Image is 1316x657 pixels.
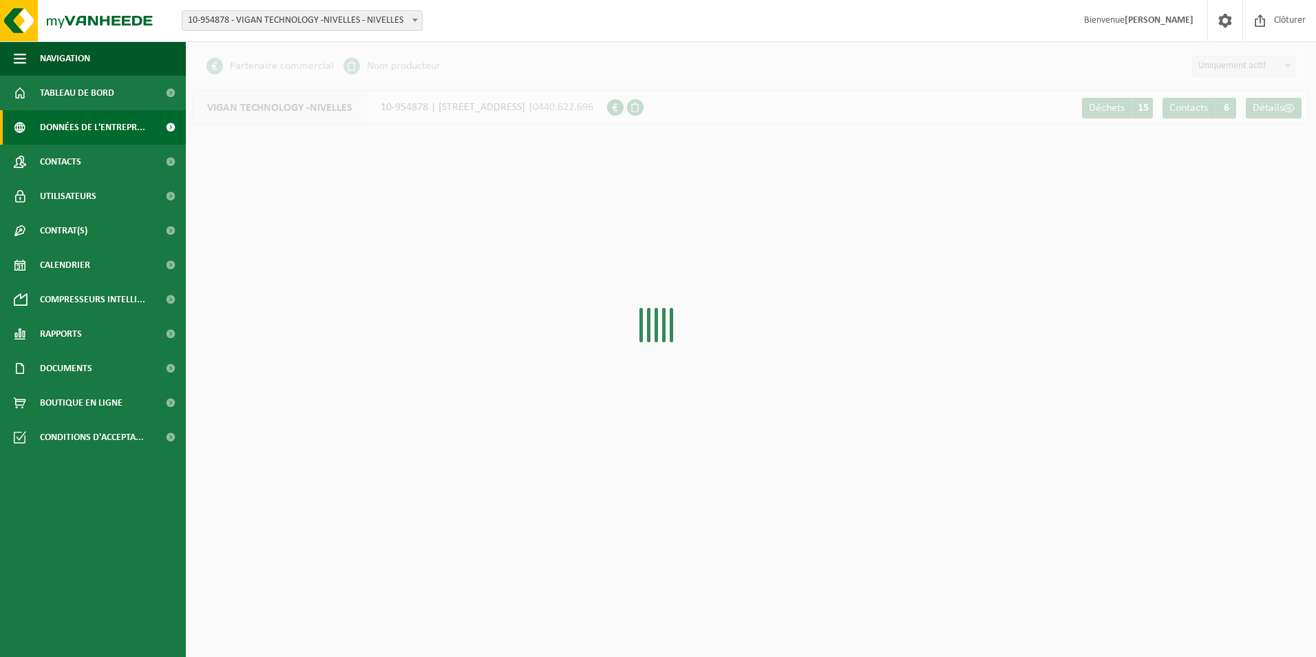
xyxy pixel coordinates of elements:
span: Détails [1253,103,1284,114]
li: Partenaire commercial [206,56,334,76]
span: 6 [1216,98,1236,118]
strong: [PERSON_NAME] [1125,15,1193,25]
span: Compresseurs intelli... [40,282,145,317]
span: Uniquement actif [1193,56,1295,76]
span: Documents [40,351,92,386]
span: 10-954878 - VIGAN TECHNOLOGY -NIVELLES - NIVELLES [182,11,422,30]
span: Contacts [1169,103,1208,114]
a: Contacts 6 [1163,98,1236,118]
span: Tableau de bord [40,76,114,110]
span: Boutique en ligne [40,386,123,420]
span: Uniquement actif [1192,56,1295,76]
span: Données de l'entrepr... [40,110,145,145]
span: 10-954878 - VIGAN TECHNOLOGY -NIVELLES - NIVELLES [182,10,423,31]
a: Détails [1246,98,1302,118]
li: Nom producteur [343,56,441,76]
span: Utilisateurs [40,179,96,213]
span: Contrat(s) [40,213,87,248]
span: Calendrier [40,248,90,282]
span: VIGAN TECHNOLOGY -NIVELLES [193,91,367,124]
span: Déchets [1089,103,1125,114]
span: 15 [1132,98,1153,118]
div: 10-954878 | [STREET_ADDRESS] | [193,90,607,125]
a: Déchets 15 [1082,98,1153,118]
span: Contacts [40,145,81,179]
span: Rapports [40,317,82,351]
span: Navigation [40,41,90,76]
span: Conditions d'accepta... [40,420,144,455]
span: 0440.622.696 [533,102,593,113]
